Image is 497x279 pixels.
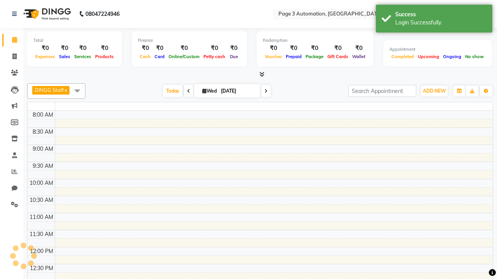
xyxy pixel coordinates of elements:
div: 12:00 PM [28,247,55,255]
button: ADD NEW [421,86,448,96]
div: 11:30 AM [28,230,55,238]
span: Wallet [350,54,367,59]
div: ₹0 [167,44,202,53]
div: 8:00 AM [31,111,55,119]
span: Completed [389,54,416,59]
div: ₹0 [138,44,153,53]
span: Due [228,54,240,59]
div: 10:00 AM [28,179,55,187]
span: No show [463,54,486,59]
span: Expenses [33,54,57,59]
div: Total [33,37,116,44]
span: Wed [200,88,219,94]
div: Login Successfully. [395,19,487,27]
span: Card [153,54,167,59]
div: ₹0 [33,44,57,53]
input: 2025-10-01 [219,85,257,97]
div: Success [395,10,487,19]
div: ₹0 [325,44,350,53]
div: ₹0 [304,44,325,53]
div: 10:30 AM [28,196,55,204]
div: ₹0 [284,44,304,53]
div: 12:30 PM [28,264,55,272]
span: Voucher [263,54,284,59]
span: DINGG Staff [35,87,64,93]
div: ₹0 [263,44,284,53]
div: 8:30 AM [31,128,55,136]
div: ₹0 [350,44,367,53]
span: Package [304,54,325,59]
img: logo [20,3,73,25]
div: 11:00 AM [28,213,55,221]
div: 9:30 AM [31,162,55,170]
input: Search Appointment [348,85,416,97]
div: Appointment [389,46,486,53]
span: Sales [57,54,72,59]
span: Ongoing [441,54,463,59]
div: ₹0 [93,44,116,53]
span: Upcoming [416,54,441,59]
div: Finance [138,37,241,44]
div: ₹0 [72,44,93,53]
span: Online/Custom [167,54,202,59]
span: Products [93,54,116,59]
span: Gift Cards [325,54,350,59]
span: Petty cash [202,54,227,59]
div: 9:00 AM [31,145,55,153]
b: 08047224946 [85,3,120,25]
div: ₹0 [227,44,241,53]
div: ₹0 [153,44,167,53]
div: Redemption [263,37,367,44]
div: ₹0 [202,44,227,53]
span: ADD NEW [423,88,446,94]
a: x [64,87,67,93]
span: Services [72,54,93,59]
div: ₹0 [57,44,72,53]
span: Prepaid [284,54,304,59]
span: Cash [138,54,153,59]
span: Today [163,85,182,97]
